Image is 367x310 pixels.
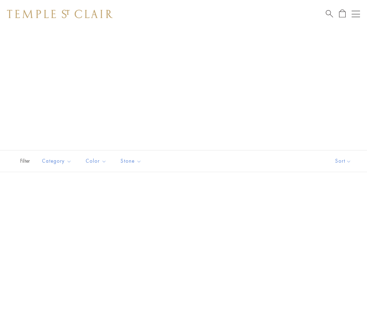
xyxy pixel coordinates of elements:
[326,9,333,18] a: Search
[352,10,360,18] button: Open navigation
[339,9,346,18] a: Open Shopping Bag
[82,157,112,165] span: Color
[7,10,113,18] img: Temple St. Clair
[115,153,147,169] button: Stone
[38,157,77,165] span: Category
[117,157,147,165] span: Stone
[80,153,112,169] button: Color
[37,153,77,169] button: Category
[319,150,367,172] button: Show sort by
